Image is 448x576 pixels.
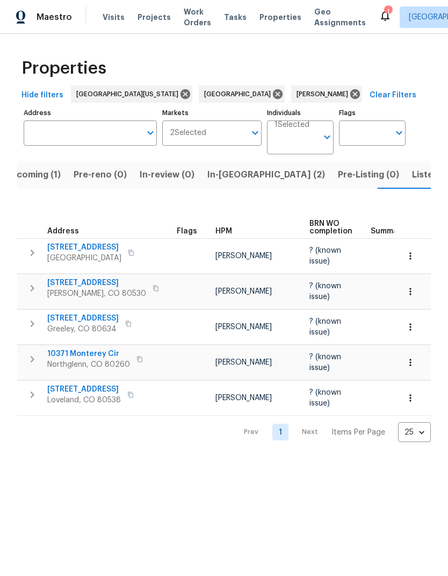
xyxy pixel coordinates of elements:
span: [STREET_ADDRESS] [47,384,121,395]
span: [PERSON_NAME] [215,394,272,402]
label: Flags [339,110,406,116]
span: Hide filters [21,89,63,102]
label: Markets [162,110,262,116]
span: Upcoming (1) [5,167,61,182]
div: [GEOGRAPHIC_DATA] [199,86,285,103]
span: Properties [259,12,301,23]
span: Visits [103,12,125,23]
nav: Pagination Navigation [234,422,431,442]
div: 1 [384,6,392,17]
span: Summary [371,227,406,235]
span: [GEOGRAPHIC_DATA] [47,253,121,264]
span: Greeley, CO 80634 [47,324,119,335]
span: HPM [215,227,232,235]
button: Open [392,125,407,140]
span: [PERSON_NAME], CO 80530 [47,288,146,299]
span: [PERSON_NAME] [297,89,352,99]
span: ? (known issue) [309,282,341,301]
span: [STREET_ADDRESS] [47,313,119,324]
button: Open [320,130,335,145]
button: Clear Filters [365,86,421,105]
span: Pre-reno (0) [74,167,127,182]
span: [STREET_ADDRESS] [47,278,146,288]
span: Address [47,227,79,235]
span: In-[GEOGRAPHIC_DATA] (2) [207,167,325,182]
span: ? (known issue) [309,353,341,372]
span: ? (known issue) [309,318,341,336]
span: Geo Assignments [314,6,366,28]
span: Northglenn, CO 80260 [47,359,130,370]
label: Address [24,110,157,116]
span: Pre-Listing (0) [338,167,399,182]
span: Properties [21,63,106,74]
span: 2 Selected [170,129,206,138]
span: Tasks [224,13,247,21]
span: BRN WO completion [309,220,352,235]
button: Open [143,125,158,140]
span: [PERSON_NAME] [215,288,272,295]
span: ? (known issue) [309,247,341,265]
span: Flags [177,227,197,235]
span: ? (known issue) [309,389,341,407]
a: Goto page 1 [272,424,288,440]
span: Projects [138,12,171,23]
span: [PERSON_NAME] [215,323,272,331]
span: Maestro [37,12,72,23]
span: Loveland, CO 80538 [47,395,121,406]
span: [GEOGRAPHIC_DATA] [204,89,275,99]
span: [PERSON_NAME] [215,359,272,366]
div: [GEOGRAPHIC_DATA][US_STATE] [71,86,192,103]
label: Individuals [267,110,334,116]
button: Hide filters [17,86,68,105]
span: 1 Selected [274,120,309,130]
span: Work Orders [184,6,211,28]
p: Items Per Page [331,427,385,438]
span: [STREET_ADDRESS] [47,242,121,253]
div: [PERSON_NAME] [291,86,362,103]
div: 25 [398,418,431,446]
span: Clear Filters [370,89,416,102]
span: [PERSON_NAME] [215,252,272,260]
span: In-review (0) [140,167,194,182]
span: [GEOGRAPHIC_DATA][US_STATE] [76,89,183,99]
button: Open [248,125,263,140]
span: 10371 Monterey Cir [47,349,130,359]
